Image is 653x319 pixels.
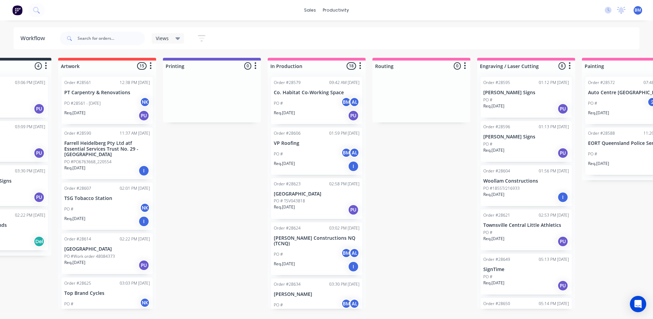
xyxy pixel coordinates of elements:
p: Req. [DATE] [483,280,504,286]
div: I [557,192,568,203]
p: PO # [483,141,492,147]
div: Order #2856112:38 PM [DATE]PT Carpentry & RenovationsPO #28561 - [DATE]NKReq.[DATE]PU [62,77,153,124]
p: PT Carpentry & Renovations [64,90,150,96]
p: Req. [DATE] [274,110,295,116]
div: PU [557,236,568,247]
div: Order #2860601:59 PM [DATE]VP RoofingPO #BMALReq.[DATE]I [271,128,362,175]
div: Order #2861402:22 PM [DATE][GEOGRAPHIC_DATA]PO #Work order 48084373Req.[DATE]PU [62,233,153,274]
div: I [138,216,149,227]
div: BM [341,248,351,258]
div: Order #2859601:13 PM [DATE][PERSON_NAME] SignsPO #Req.[DATE]PU [481,121,572,162]
div: Order #28634 [274,281,301,287]
p: Req. [DATE] [64,216,85,222]
div: Order #28561 [64,80,91,86]
div: Order #28590 [64,130,91,136]
div: 05:13 PM [DATE] [539,256,569,263]
div: Order #2860401:56 PM [DATE]Woollam ConstructionsPO #1855T/216933Req.[DATE]I [481,165,572,206]
div: productivity [319,5,352,15]
div: Del [34,236,45,247]
p: [GEOGRAPHIC_DATA] [274,191,359,197]
div: 03:09 PM [DATE] [15,124,45,130]
p: Req. [DATE] [483,147,504,153]
div: NK [140,97,150,107]
div: Order #28606 [274,130,301,136]
div: sales [301,5,319,15]
div: PU [34,148,45,158]
p: Req. [DATE] [64,259,85,266]
p: [PERSON_NAME] [274,291,359,297]
div: Order #2857909:42 AM [DATE]Co. Habitat Co-Working SpacePO #BMALReq.[DATE]PU [271,77,362,124]
img: Factory [12,5,22,15]
p: Req. [DATE] [64,110,85,116]
div: 01:12 PM [DATE] [539,80,569,86]
div: Order #28625 [64,280,91,286]
p: PO # [274,151,283,157]
div: Order #28623 [274,181,301,187]
p: PO # [588,151,597,157]
div: PU [138,110,149,121]
div: Order #28650 [483,301,510,307]
p: Req. [DATE] [274,204,295,210]
p: Top Brand Cycles [64,290,150,296]
div: I [138,165,149,176]
div: BM [341,148,351,158]
div: Order #28572 [588,80,615,86]
p: PO # [274,100,283,106]
p: Req. [DATE] [588,110,609,116]
div: 01:13 PM [DATE] [539,124,569,130]
p: Req. [DATE] [274,161,295,167]
div: Order #2864905:13 PM [DATE]SignTimePO #Req.[DATE]PU [481,254,572,295]
p: [PERSON_NAME] Signs [483,90,569,96]
div: 11:37 AM [DATE] [120,130,150,136]
div: I [348,261,359,272]
div: 05:14 PM [DATE] [539,301,569,307]
p: Townsville Central Little Athletics [483,222,569,228]
div: 09:42 AM [DATE] [329,80,359,86]
div: AL [349,148,359,158]
p: Req. [DATE] [588,161,609,167]
p: TSG Tobacco Station [64,196,150,201]
span: Views [156,35,169,42]
div: Order #2862302:58 PM [DATE][GEOGRAPHIC_DATA]PO # TSV043818Req.[DATE]PU [271,178,362,219]
div: PU [557,280,568,291]
div: AL [349,248,359,258]
div: Order #28614 [64,236,91,242]
div: 12:38 PM [DATE] [120,80,150,86]
div: I [348,161,359,172]
div: Order #28588 [588,130,615,136]
div: 03:06 PM [DATE] [15,80,45,86]
div: Order #2862102:53 PM [DATE]Townsville Central Little AthleticsPO #Req.[DATE]PU [481,209,572,250]
p: Req. [DATE] [483,236,504,242]
div: NK [140,203,150,213]
div: Order #28604 [483,168,510,174]
div: Order #28607 [64,185,91,191]
div: PU [34,192,45,203]
input: Search for orders... [78,32,145,45]
div: AL [349,299,359,309]
p: Req. [DATE] [483,103,504,109]
div: 02:53 PM [DATE] [539,212,569,218]
div: BM [341,97,351,107]
span: BM [635,7,641,13]
p: PO # [588,100,597,106]
p: PO # [64,301,73,307]
div: PU [557,148,568,158]
p: Woollam Constructions [483,178,569,184]
div: Order #28649 [483,256,510,263]
div: PU [34,103,45,114]
p: Req. [DATE] [274,261,295,267]
p: PO #Work order 48084373 [64,253,115,259]
div: Open Intercom Messenger [630,296,646,312]
p: SignTime [483,267,569,272]
p: PO #28561 - [DATE] [64,100,101,106]
div: Order #2859501:12 PM [DATE][PERSON_NAME] SignsPO #Req.[DATE]PU [481,77,572,118]
div: 02:22 PM [DATE] [120,236,150,242]
p: PO # TSV043818 [274,198,305,204]
div: PU [557,103,568,114]
p: [PERSON_NAME] Signs [483,134,569,140]
p: Farrell Heidelberg Pty Ltd atf Essential Services Trust No. 29 - [GEOGRAPHIC_DATA] [64,140,150,157]
div: 02:58 PM [DATE] [329,181,359,187]
p: PO # [64,206,73,212]
p: VP Roofing [274,140,359,146]
div: 02:01 PM [DATE] [120,185,150,191]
